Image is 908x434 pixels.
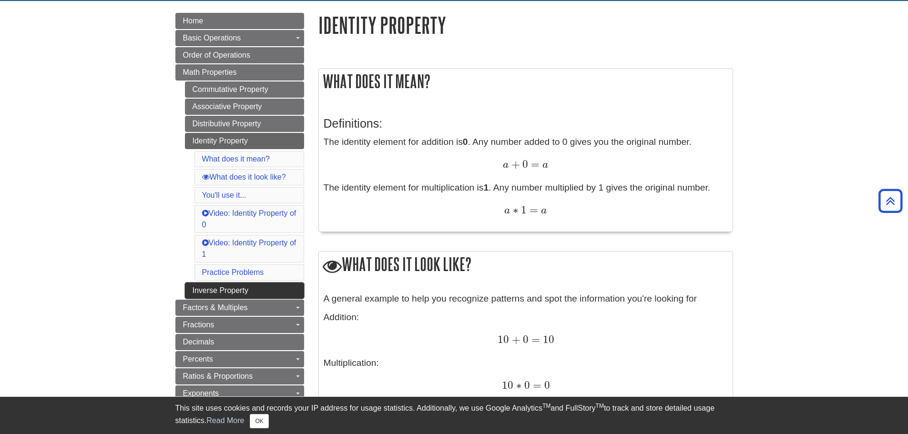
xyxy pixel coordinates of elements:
[175,47,304,63] a: Order of Operations
[202,239,296,258] a: Video: Identity Property of 1
[183,17,204,25] span: Home
[183,68,237,76] span: Math Properties
[483,182,489,192] strong: 1
[596,403,604,409] sup: TM
[185,81,304,98] a: Commutative Property
[875,194,906,207] a: Back to Top
[250,414,268,428] button: Close
[185,133,304,149] a: Identity Property
[185,99,304,115] a: Associative Property
[542,403,551,409] sup: TM
[498,333,509,346] span: 10
[202,268,264,276] a: Practice Problems
[520,333,529,346] span: 0
[319,69,733,94] h2: What does it mean?
[183,389,219,397] span: Exponents
[319,252,733,279] h2: What does it look like?
[522,379,530,392] span: 0
[175,300,304,316] a: Factors & Multiples
[510,203,518,216] span: ∗
[324,135,728,218] p: The identity element for addition is . Any number added to 0 gives you the original number. The i...
[202,191,246,199] a: You'll use it...
[183,372,253,380] span: Ratios & Proportions
[175,30,304,46] a: Basic Operations
[538,205,547,216] span: a
[175,385,304,402] a: Exponents
[463,137,468,147] strong: 0
[206,416,244,424] a: Read More
[324,292,728,402] div: Addition: Multiplication:
[509,333,520,346] span: +
[527,203,538,216] span: =
[175,334,304,350] a: Decimals
[202,209,296,229] a: Video: Identity Property of 0
[202,155,270,163] a: What does it mean?
[324,117,728,131] h3: Definitions:
[183,34,241,42] span: Basic Operations
[540,160,548,170] span: a
[504,205,510,216] span: a
[520,158,528,171] span: 0
[175,351,304,367] a: Percents
[530,379,541,392] span: =
[541,379,550,392] span: 0
[175,13,304,29] a: Home
[324,292,728,306] p: A general example to help you recognize patterns and spot the information you're looking for
[175,368,304,384] a: Ratios & Proportions
[528,158,540,171] span: =
[175,64,304,81] a: Math Properties
[513,379,521,392] span: ∗
[183,303,248,312] span: Factors & Multiples
[202,173,286,181] a: What does it look like?
[183,321,214,329] span: Fractions
[183,338,214,346] span: Decimals
[185,283,304,299] a: Inverse Property
[529,333,540,346] span: =
[183,51,250,59] span: Order of Operations
[540,333,554,346] span: 10
[175,403,733,428] div: This site uses cookies and records your IP address for usage statistics. Additionally, we use Goo...
[175,317,304,333] a: Fractions
[519,203,527,216] span: 1
[318,13,733,37] h1: Identity Property
[503,160,509,170] span: a
[509,158,520,171] span: +
[502,379,513,392] span: 10
[183,355,213,363] span: Percents
[185,116,304,132] a: Distributive Property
